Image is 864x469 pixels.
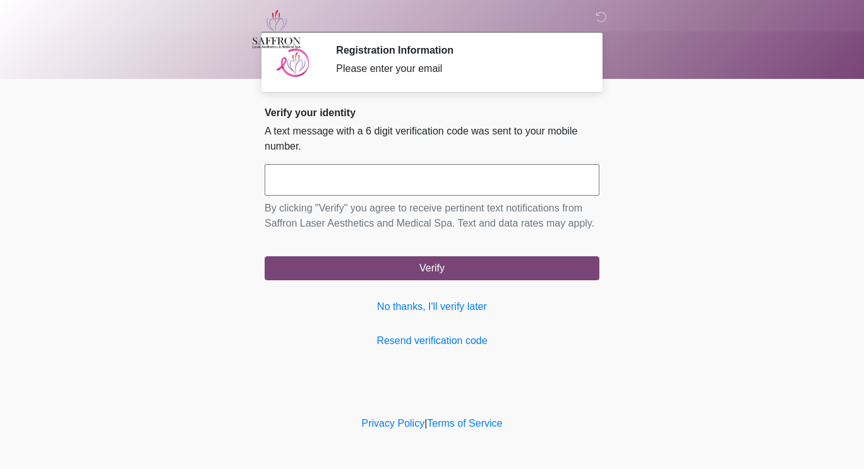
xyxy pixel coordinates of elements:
a: Privacy Policy [362,418,425,429]
a: Resend verification code [265,333,599,348]
p: A text message with a 6 digit verification code was sent to your mobile number. [265,124,599,154]
a: | [424,418,427,429]
button: Verify [265,256,599,280]
p: By clicking "Verify" you agree to receive pertinent text notifications from Saffron Laser Aesthet... [265,201,599,231]
a: No thanks, I'll verify later [265,299,599,314]
img: Agent Avatar [274,44,312,82]
a: Terms of Service [427,418,502,429]
h2: Verify your identity [265,107,599,119]
div: Please enter your email [336,61,580,76]
img: Saffron Laser Aesthetics and Medical Spa Logo [252,9,301,49]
